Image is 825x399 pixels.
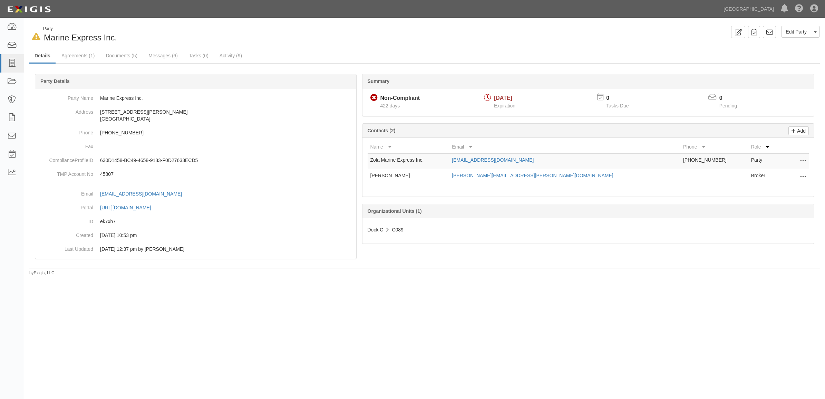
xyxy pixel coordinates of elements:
[38,105,353,126] dd: [STREET_ADDRESS][PERSON_NAME] [GEOGRAPHIC_DATA]
[38,242,353,256] dd: 07/24/2024 12:37 pm by Laurel Porter
[788,126,809,135] a: Add
[38,242,93,253] dt: Last Updated
[680,141,748,153] th: Phone
[719,94,746,102] p: 0
[449,141,680,153] th: Email
[38,91,93,102] dt: Party Name
[40,78,70,84] b: Party Details
[44,33,117,42] span: Marine Express Inc.
[38,126,353,140] dd: [PHONE_NUMBER]
[143,49,183,63] a: Messages (6)
[368,141,449,153] th: Name
[38,215,93,225] dt: ID
[452,157,534,163] a: [EMAIL_ADDRESS][DOMAIN_NAME]
[38,215,353,228] dd: ek7xh7
[795,5,803,13] i: Help Center - Complianz
[795,127,806,135] p: Add
[38,187,93,197] dt: Email
[748,169,781,185] td: Broker
[100,171,353,178] p: 45807
[368,169,449,185] td: [PERSON_NAME]
[370,94,378,102] i: Non-Compliant
[748,153,781,169] td: Party
[29,49,56,64] a: Details
[56,49,100,63] a: Agreements (1)
[100,49,143,63] a: Documents (5)
[38,153,93,164] dt: ComplianceProfileID
[34,270,55,275] a: Exigis, LLC
[494,103,515,108] span: Expiration
[748,141,781,153] th: Role
[38,228,353,242] dd: 07/19/2024 10:53 pm
[38,228,93,239] dt: Created
[781,26,811,38] a: Edit Party
[368,128,396,133] b: Contacts (2)
[606,94,637,102] p: 0
[380,94,420,102] div: Non-Compliant
[38,105,93,115] dt: Address
[368,208,422,214] b: Organizational Units (1)
[606,103,629,108] span: Tasks Due
[38,140,93,150] dt: Fax
[29,270,55,276] small: by
[29,26,419,44] div: Marine Express Inc.
[494,95,512,101] span: [DATE]
[38,91,353,105] dd: Marine Express Inc.
[680,153,748,169] td: [PHONE_NUMBER]
[184,49,214,63] a: Tasks (0)
[100,157,353,164] p: 630D1458-BC49-4658-9183-F0D27633ECD5
[32,33,40,40] i: In Default since 08/20/2025
[5,3,53,16] img: logo-5460c22ac91f19d4615b14bd174203de0afe785f0fc80cf4dbbc73dc1793850b.png
[100,190,182,197] div: [EMAIL_ADDRESS][DOMAIN_NAME]
[452,173,613,178] a: [PERSON_NAME][EMAIL_ADDRESS][PERSON_NAME][DOMAIN_NAME]
[38,126,93,136] dt: Phone
[368,227,384,232] span: Dock C
[720,2,777,16] a: [GEOGRAPHIC_DATA]
[100,205,159,210] a: [URL][DOMAIN_NAME]
[368,153,449,169] td: Zola Marine Express Inc.
[380,103,400,108] span: Since 07/19/2024
[38,167,93,178] dt: TMP Account No
[392,227,403,232] span: C089
[719,103,737,108] span: Pending
[43,26,117,32] div: Party
[38,201,93,211] dt: Portal
[368,78,390,84] b: Summary
[214,49,247,63] a: Activity (9)
[100,191,190,197] a: [EMAIL_ADDRESS][DOMAIN_NAME]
